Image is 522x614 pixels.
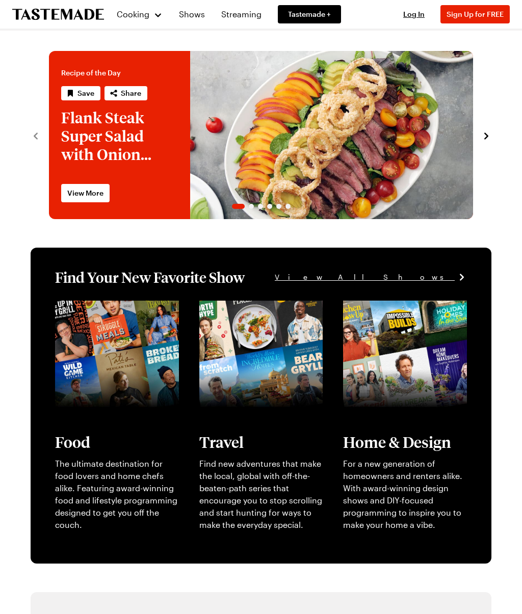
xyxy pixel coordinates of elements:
button: Sign Up for FREE [440,5,510,23]
a: To Tastemade Home Page [12,9,104,20]
button: navigate to next item [481,129,491,141]
a: Tastemade + [278,5,341,23]
button: navigate to previous item [31,129,41,141]
span: Go to slide 6 [285,204,291,209]
span: Save [77,88,94,98]
span: Go to slide 2 [249,204,254,209]
span: Tastemade + [288,9,331,19]
span: Go to slide 5 [276,204,281,209]
a: View full content for [object Object] [343,302,451,324]
span: Go to slide 3 [258,204,263,209]
span: Go to slide 4 [267,204,272,209]
span: Share [121,88,141,98]
a: View full content for [object Object] [199,302,307,324]
a: View More [61,184,110,202]
span: Cooking [117,9,149,19]
span: Log In [403,10,425,18]
span: Sign Up for FREE [447,10,504,18]
div: 1 / 6 [49,51,473,219]
button: Log In [394,9,434,19]
button: Save recipe [61,86,100,100]
a: View All Shows [275,272,467,283]
h1: Find Your New Favorite Show [55,268,245,286]
a: View full content for [object Object] [55,302,163,324]
span: View More [67,188,103,198]
button: Cooking [116,2,163,26]
span: Go to slide 1 [232,204,245,209]
button: Share [105,86,147,100]
span: View All Shows [275,272,455,283]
